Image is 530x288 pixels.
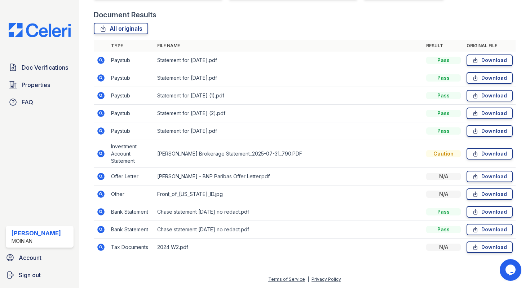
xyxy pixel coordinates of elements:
th: Result [423,40,464,52]
a: Doc Verifications [6,60,74,75]
div: N/A [426,173,461,180]
a: Download [467,224,513,235]
td: Bank Statement [108,203,154,221]
a: Terms of Service [268,276,305,282]
div: Document Results [94,10,156,20]
a: Download [467,125,513,137]
td: Chase statement [DATE] no redact.pdf [154,203,423,221]
span: Properties [22,80,50,89]
a: Download [467,171,513,182]
td: Chase statement [DATE] no redact.pdf [154,221,423,239]
a: Download [467,241,513,253]
a: Privacy Policy [312,276,341,282]
img: CE_Logo_Blue-a8612792a0a2168367f1c8372b55b34899dd931a85d93a1a3d3e32e68fde9ad4.png [3,23,76,37]
td: Tax Documents [108,239,154,256]
th: File name [154,40,423,52]
div: [PERSON_NAME] [12,229,61,237]
a: Account [3,250,76,265]
a: Download [467,54,513,66]
a: Download [467,108,513,119]
td: [PERSON_NAME] Brokerage Statement_2025-07-31_790.PDF [154,140,423,168]
div: Pass [426,127,461,135]
span: Account [19,253,41,262]
div: Pass [426,74,461,82]
td: Statement for [DATE].pdf [154,52,423,69]
a: Download [467,148,513,160]
td: Bank Statement [108,221,154,239]
th: Type [108,40,154,52]
a: All originals [94,23,148,34]
div: | [308,276,309,282]
span: FAQ [22,98,33,106]
td: Paystub [108,87,154,105]
iframe: chat widget [500,259,523,281]
div: N/A [426,191,461,198]
div: N/A [426,244,461,251]
div: Pass [426,92,461,99]
td: Paystub [108,122,154,140]
div: Pass [426,110,461,117]
a: Sign out [3,268,76,282]
a: FAQ [6,95,74,109]
td: Front_of_[US_STATE]_ID.jpg [154,186,423,203]
td: Statement for [DATE].pdf [154,69,423,87]
td: 2024 W2.pdf [154,239,423,256]
td: Paystub [108,52,154,69]
td: Offer Letter [108,168,154,186]
td: Paystub [108,69,154,87]
td: Statement for [DATE] (2).pdf [154,105,423,122]
th: Original file [464,40,516,52]
div: Moinian [12,237,61,245]
td: Investment Account Statement [108,140,154,168]
td: Statement for [DATE].pdf [154,122,423,140]
td: Paystub [108,105,154,122]
a: Download [467,90,513,101]
a: Properties [6,78,74,92]
td: [PERSON_NAME] - BNP Paribas Offer Letter.pdf [154,168,423,186]
div: Pass [426,226,461,233]
td: Other [108,186,154,203]
a: Download [467,188,513,200]
div: Pass [426,208,461,215]
span: Doc Verifications [22,63,68,72]
div: Pass [426,57,461,64]
td: Statement for [DATE] (1).pdf [154,87,423,105]
div: Caution [426,150,461,157]
span: Sign out [19,271,41,279]
a: Download [467,206,513,218]
a: Download [467,72,513,84]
